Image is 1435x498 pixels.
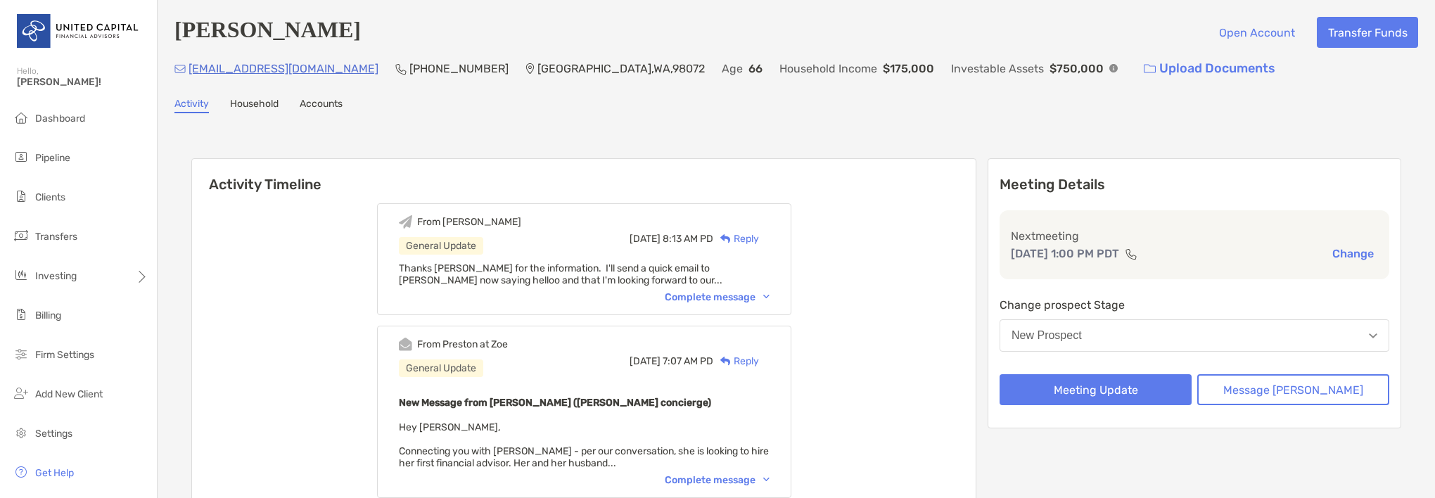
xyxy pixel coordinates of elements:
img: Chevron icon [763,478,770,482]
p: Meeting Details [1000,176,1389,193]
p: Change prospect Stage [1000,296,1389,314]
img: Location Icon [525,63,535,75]
img: Phone Icon [395,63,407,75]
img: button icon [1144,64,1156,74]
p: 66 [748,60,763,77]
span: Firm Settings [35,349,94,361]
a: Accounts [300,98,343,113]
button: Open Account [1208,17,1306,48]
div: General Update [399,359,483,377]
img: get-help icon [13,464,30,480]
img: Email Icon [174,65,186,73]
img: Event icon [399,215,412,229]
span: Investing [35,270,77,282]
img: clients icon [13,188,30,205]
h4: [PERSON_NAME] [174,17,361,48]
img: billing icon [13,306,30,323]
img: dashboard icon [13,109,30,126]
span: [DATE] [630,355,661,367]
div: Reply [713,354,759,369]
span: Billing [35,309,61,321]
span: Hey [PERSON_NAME], Connecting you with [PERSON_NAME] - per our conversation, she is looking to hi... [399,421,769,469]
p: $750,000 [1050,60,1104,77]
div: From Preston at Zoe [417,338,508,350]
img: transfers icon [13,227,30,244]
span: [PERSON_NAME]! [17,76,148,88]
img: add_new_client icon [13,385,30,402]
p: [PHONE_NUMBER] [409,60,509,77]
p: Household Income [779,60,877,77]
div: Reply [713,231,759,246]
span: Transfers [35,231,77,243]
img: Open dropdown arrow [1369,333,1377,338]
p: [GEOGRAPHIC_DATA] , WA , 98072 [537,60,705,77]
b: New Message from [PERSON_NAME] ([PERSON_NAME] concierge) [399,397,711,409]
img: Event icon [399,338,412,351]
p: [DATE] 1:00 PM PDT [1011,245,1119,262]
span: Thanks [PERSON_NAME] for the information. I'll send a quick email to [PERSON_NAME] now saying hel... [399,262,722,286]
img: Reply icon [720,357,731,366]
img: firm-settings icon [13,345,30,362]
span: Get Help [35,467,74,479]
span: Pipeline [35,152,70,164]
p: Next meeting [1011,227,1378,245]
img: United Capital Logo [17,6,140,56]
img: investing icon [13,267,30,283]
div: Complete message [665,474,770,486]
img: Reply icon [720,234,731,243]
button: Transfer Funds [1317,17,1418,48]
img: pipeline icon [13,148,30,165]
span: Add New Client [35,388,103,400]
button: Change [1328,246,1378,261]
h6: Activity Timeline [192,159,976,193]
button: Message [PERSON_NAME] [1197,374,1389,405]
p: Age [722,60,743,77]
span: 7:07 AM PD [663,355,713,367]
div: From [PERSON_NAME] [417,216,521,228]
span: Dashboard [35,113,85,124]
p: $175,000 [883,60,934,77]
span: Clients [35,191,65,203]
button: New Prospect [1000,319,1389,352]
span: 8:13 AM PD [663,233,713,245]
a: Upload Documents [1135,53,1284,84]
img: settings icon [13,424,30,441]
div: New Prospect [1012,329,1082,342]
a: Household [230,98,279,113]
div: Complete message [665,291,770,303]
span: Settings [35,428,72,440]
button: Meeting Update [1000,374,1192,405]
img: communication type [1125,248,1137,260]
p: [EMAIL_ADDRESS][DOMAIN_NAME] [189,60,378,77]
img: Info Icon [1109,64,1118,72]
p: Investable Assets [951,60,1044,77]
img: Chevron icon [763,295,770,299]
div: General Update [399,237,483,255]
span: [DATE] [630,233,661,245]
a: Activity [174,98,209,113]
